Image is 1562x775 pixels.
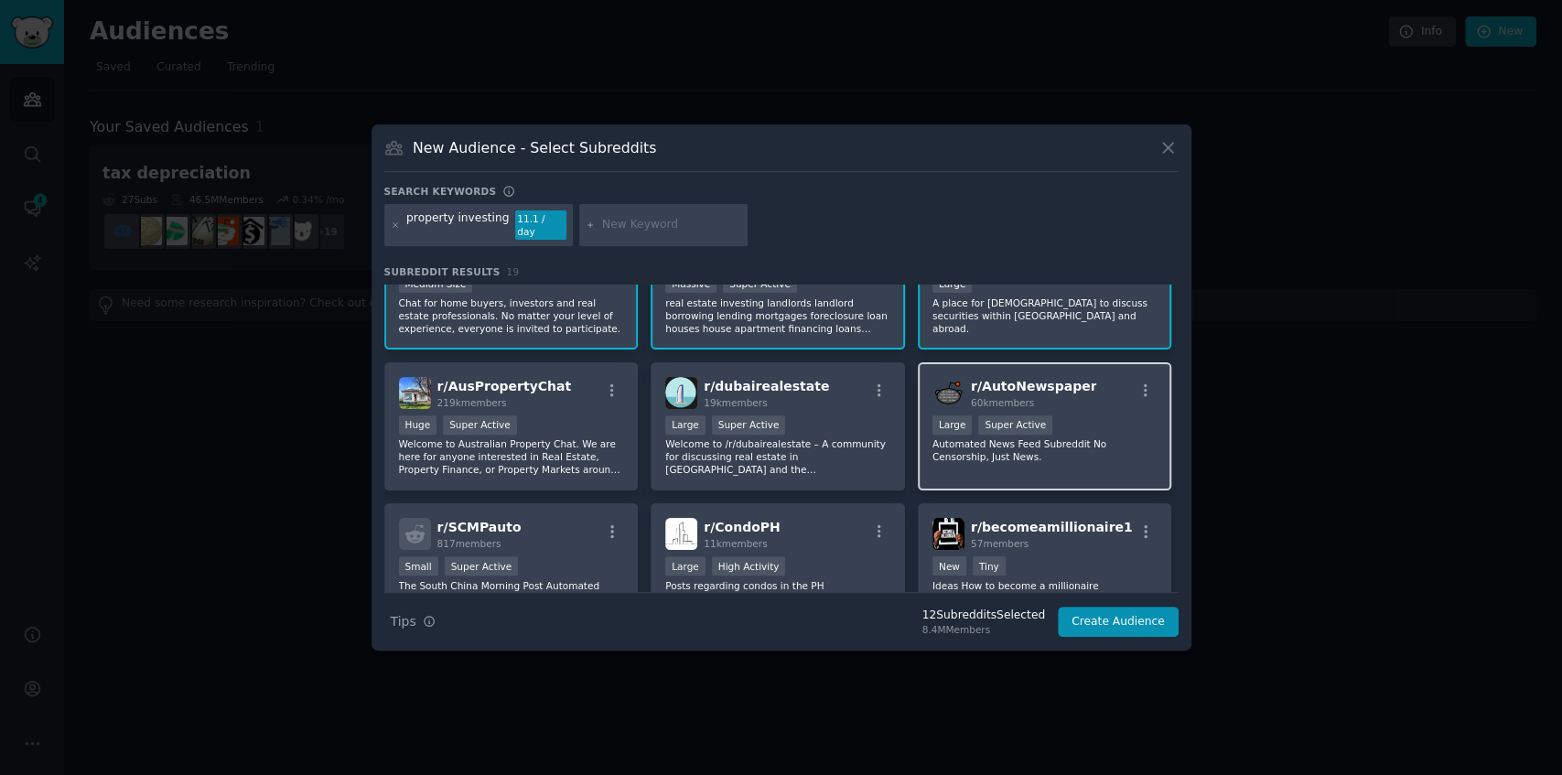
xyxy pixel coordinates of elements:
[437,379,572,393] span: r/ AusPropertyChat
[437,520,522,534] span: r/ SCMPauto
[391,612,416,631] span: Tips
[971,397,1034,408] span: 60k members
[443,415,517,435] div: Super Active
[932,579,1158,592] p: Ideas How to become a millionaire
[399,579,624,605] p: The South China Morning Post Automated News Feed No Censorship, Just News.
[445,556,519,576] div: Super Active
[515,210,566,240] div: 11.1 / day
[932,377,964,409] img: AutoNewspaper
[978,415,1052,435] div: Super Active
[665,556,706,576] div: Large
[932,556,966,576] div: New
[665,296,890,335] p: real estate investing landlords landlord borrowing lending mortgages foreclosure loan houses hous...
[704,379,829,393] span: r/ dubairealestate
[437,397,507,408] span: 219k members
[665,518,697,550] img: CondoPH
[665,415,706,435] div: Large
[1058,607,1179,638] button: Create Audience
[399,415,437,435] div: Huge
[932,437,1158,463] p: Automated News Feed Subreddit No Censorship, Just News.
[406,210,509,240] div: property investing
[973,556,1006,576] div: Tiny
[413,138,656,157] h3: New Audience - Select Subreddits
[971,520,1133,534] span: r/ becomeamillionaire1
[704,397,767,408] span: 19k members
[932,415,973,435] div: Large
[922,608,1045,624] div: 12 Subreddit s Selected
[384,185,497,198] h3: Search keywords
[971,538,1029,549] span: 57 members
[665,579,890,592] p: Posts regarding condos in the PH
[384,606,442,638] button: Tips
[399,437,624,476] p: Welcome to Australian Property Chat. We are here for anyone interested in Real Estate, Property F...
[399,296,624,335] p: Chat for home buyers, investors and real estate professionals. No matter your level of experience...
[704,538,767,549] span: 11k members
[932,518,964,550] img: becomeamillionaire1
[399,377,431,409] img: AusPropertyChat
[665,437,890,476] p: Welcome to /r/dubairealestate – A community for discussing real estate in [GEOGRAPHIC_DATA] and t...
[437,538,501,549] span: 817 members
[507,266,520,277] span: 19
[665,377,697,409] img: dubairealestate
[602,217,741,233] input: New Keyword
[932,296,1158,335] p: A place for [DEMOGRAPHIC_DATA] to discuss securities within [GEOGRAPHIC_DATA] and abroad.
[712,556,786,576] div: High Activity
[384,265,501,278] span: Subreddit Results
[712,415,786,435] div: Super Active
[922,623,1045,636] div: 8.4M Members
[704,520,781,534] span: r/ CondoPH
[971,379,1097,393] span: r/ AutoNewspaper
[399,556,438,576] div: Small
